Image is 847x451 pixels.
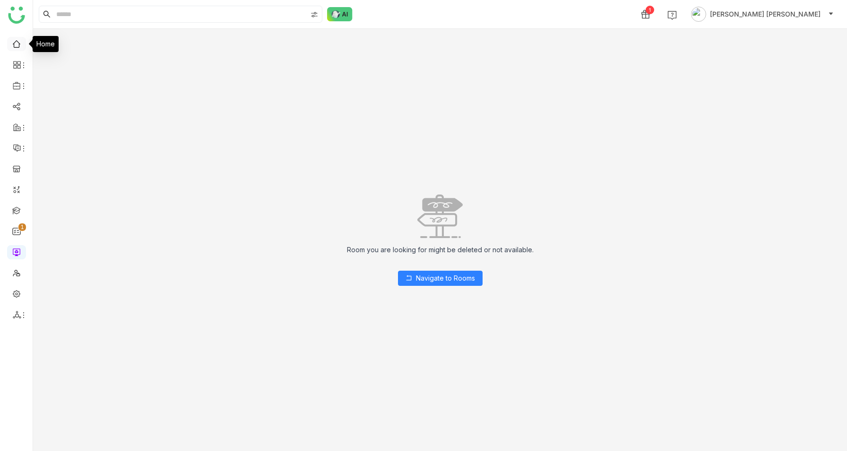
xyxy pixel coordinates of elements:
img: ask-buddy-normal.svg [327,7,353,21]
button: Navigate to Rooms [398,271,483,286]
button: [PERSON_NAME] [PERSON_NAME] [689,7,836,22]
img: search-type.svg [311,11,318,18]
div: 1 [646,6,654,14]
img: logo [8,7,25,24]
span: [PERSON_NAME] [PERSON_NAME] [710,9,821,19]
img: No data [417,195,463,238]
div: Room you are looking for might be deleted or not available. [339,238,541,261]
p: 1 [20,222,24,232]
nz-badge-sup: 1 [18,223,26,231]
div: Home [33,36,59,52]
img: avatar [691,7,706,22]
img: help.svg [667,10,677,20]
span: Navigate to Rooms [416,273,475,283]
